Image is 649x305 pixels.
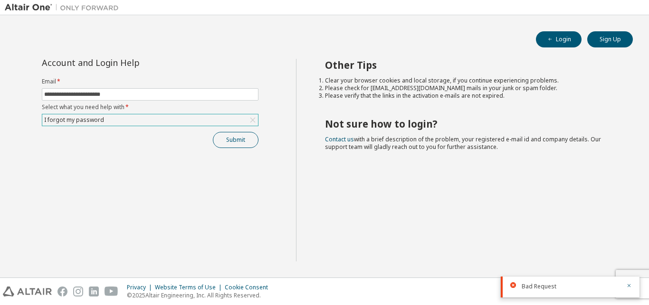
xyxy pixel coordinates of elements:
[3,287,52,296] img: altair_logo.svg
[536,31,582,47] button: Login
[325,118,616,130] h2: Not sure how to login?
[105,287,118,296] img: youtube.svg
[5,3,124,12] img: Altair One
[73,287,83,296] img: instagram.svg
[325,84,616,92] li: Please check for [EMAIL_ADDRESS][DOMAIN_NAME] mails in your junk or spam folder.
[43,115,105,125] div: I forgot my password
[57,287,67,296] img: facebook.svg
[325,92,616,100] li: Please verify that the links in the activation e-mails are not expired.
[325,135,354,143] a: Contact us
[42,114,258,126] div: I forgot my password
[325,135,601,151] span: with a brief description of the problem, your registered e-mail id and company details. Our suppo...
[155,284,225,291] div: Website Terms of Use
[587,31,633,47] button: Sign Up
[127,284,155,291] div: Privacy
[225,284,274,291] div: Cookie Consent
[325,59,616,71] h2: Other Tips
[89,287,99,296] img: linkedin.svg
[42,78,258,85] label: Email
[42,103,258,111] label: Select what you need help with
[42,59,215,66] div: Account and Login Help
[213,132,258,148] button: Submit
[522,283,556,290] span: Bad Request
[127,291,274,299] p: © 2025 Altair Engineering, Inc. All Rights Reserved.
[325,77,616,84] li: Clear your browser cookies and local storage, if you continue experiencing problems.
